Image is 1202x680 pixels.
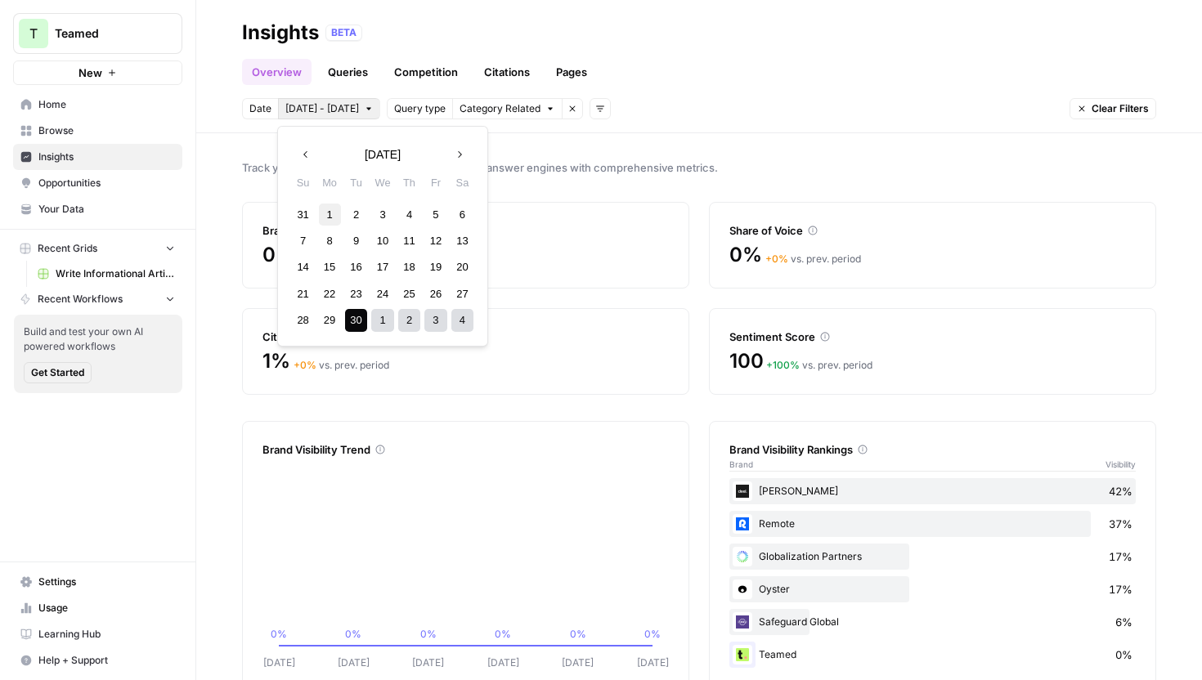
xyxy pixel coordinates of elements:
div: Oyster [729,576,1136,602]
span: Home [38,97,175,112]
div: [DATE] - [DATE] [277,126,488,347]
div: Th [398,172,420,194]
div: Choose Friday, September 26th, 2025 [424,283,446,305]
span: 0% [262,242,295,268]
div: Choose Tuesday, September 2nd, 2025 [345,204,367,226]
div: Choose Saturday, October 4th, 2025 [451,309,473,331]
a: Queries [318,59,378,85]
div: Globalization Partners [729,544,1136,570]
span: Help + Support [38,653,175,668]
a: Usage [13,595,182,621]
button: Get Started [24,362,92,383]
span: 17% [1109,581,1132,597]
div: Fr [424,172,446,194]
button: New [13,60,182,85]
a: Write Informational Article [30,261,182,287]
button: [DATE] - [DATE] [278,98,380,119]
div: Choose Saturday, September 13th, 2025 [451,230,473,252]
span: [DATE] [365,146,401,163]
div: Choose Friday, September 5th, 2025 [424,204,446,226]
span: 6% [1115,614,1132,630]
div: Choose Tuesday, September 30th, 2025 [345,309,367,331]
div: Choose Tuesday, September 23rd, 2025 [345,283,367,305]
span: Settings [38,575,175,589]
span: [DATE] - [DATE] [285,101,359,116]
div: vs. prev. period [765,252,861,266]
div: Choose Saturday, September 27th, 2025 [451,283,473,305]
tspan: 0% [570,628,586,640]
span: 17% [1109,548,1132,565]
tspan: [DATE] [263,656,295,669]
div: Choose Wednesday, September 24th, 2025 [371,283,393,305]
span: Usage [38,601,175,615]
div: Choose Saturday, September 6th, 2025 [451,204,473,226]
span: Build and test your own AI powered workflows [24,324,173,354]
div: Choose Friday, September 12th, 2025 [424,230,446,252]
tspan: 0% [420,628,437,640]
span: T [29,24,38,43]
div: Insights [242,20,319,46]
span: Category Related [460,101,540,116]
div: Sentiment Score [729,329,1136,345]
span: 37% [1109,516,1132,532]
span: + 0 % [294,359,316,371]
span: Recent Grids [38,241,97,256]
a: Browse [13,118,182,144]
a: Settings [13,569,182,595]
div: Choose Sunday, August 31st, 2025 [292,204,314,226]
div: Sa [451,172,473,194]
a: Your Data [13,196,182,222]
div: vs. prev. period [294,358,389,373]
a: Competition [384,59,468,85]
span: 0% [1115,646,1132,663]
div: Choose Thursday, September 11th, 2025 [398,230,420,252]
button: Recent Workflows [13,287,182,311]
div: Su [292,172,314,194]
div: Choose Monday, September 8th, 2025 [319,230,341,252]
span: + 100 % [766,359,800,371]
a: Overview [242,59,312,85]
img: 27okbmsp1qqvx1sehtnjykmac2lv [733,612,752,632]
div: Choose Thursday, September 18th, 2025 [398,256,420,278]
img: svqr83pat80gxfqb7ds7cr5sssjw [733,579,752,599]
tspan: [DATE] [338,656,370,669]
img: ybhjxa9n8mcsu845nkgo7g1ynw8w [733,481,752,501]
a: Home [13,92,182,118]
tspan: 0% [345,628,361,640]
tspan: [DATE] [412,656,444,669]
div: Choose Monday, September 15th, 2025 [319,256,341,278]
img: 0vpf09apw5b92v0pb12rqimbydv2 [733,547,752,566]
span: Opportunities [38,176,175,190]
div: Choose Saturday, September 20th, 2025 [451,256,473,278]
div: Citation Rate [262,329,669,345]
div: Choose Thursday, September 4th, 2025 [398,204,420,226]
div: Choose Monday, September 29th, 2025 [319,309,341,331]
div: Safeguard Global [729,609,1136,635]
span: Write Informational Article [56,266,175,281]
div: Choose Thursday, October 2nd, 2025 [398,309,420,331]
button: Recent Grids [13,236,182,261]
div: Choose Tuesday, September 9th, 2025 [345,230,367,252]
span: Date [249,101,271,116]
button: Help + Support [13,647,182,673]
span: Brand [729,458,753,471]
tspan: [DATE] [562,656,594,669]
span: Get Started [31,365,84,380]
button: Category Related [452,98,562,119]
img: 4l9abmimjm7w44lv7dk3qzeid0ms [733,514,752,534]
div: Remote [729,511,1136,537]
tspan: [DATE] [487,656,519,669]
div: Choose Wednesday, September 17th, 2025 [371,256,393,278]
span: New [78,65,102,81]
span: Teamed [55,25,154,42]
div: Choose Sunday, September 7th, 2025 [292,230,314,252]
span: 42% [1109,483,1132,499]
span: Query type [394,101,446,116]
div: Brand Visibility Rankings [729,441,1136,458]
tspan: 0% [644,628,661,640]
span: Insights [38,150,175,164]
span: 100 [729,348,763,374]
a: Pages [546,59,597,85]
div: Teamed [729,642,1136,668]
img: y97oy9xifihn1x7qxojx9o6h6hi1 [733,645,752,664]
